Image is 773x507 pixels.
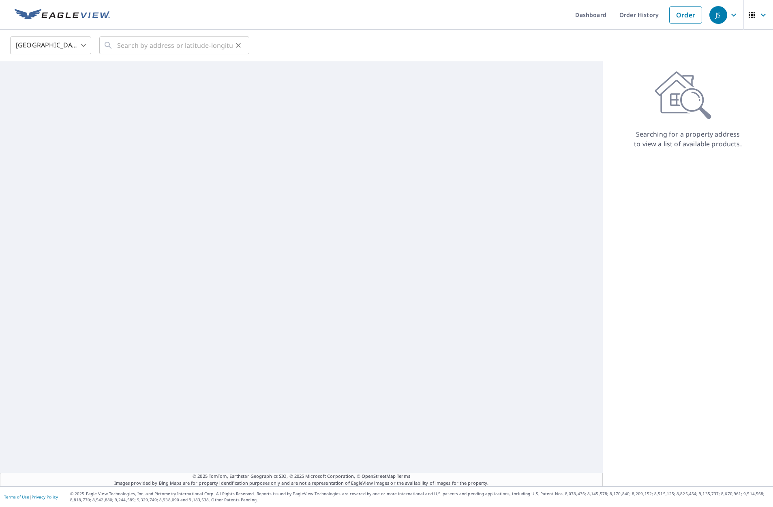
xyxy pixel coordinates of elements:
[362,473,396,479] a: OpenStreetMap
[634,129,742,149] p: Searching for a property address to view a list of available products.
[669,6,702,24] a: Order
[15,9,110,21] img: EV Logo
[193,473,410,480] span: © 2025 TomTom, Earthstar Geographics SIO, © 2025 Microsoft Corporation, ©
[233,40,244,51] button: Clear
[117,34,233,57] input: Search by address or latitude-longitude
[10,34,91,57] div: [GEOGRAPHIC_DATA]
[4,494,58,499] p: |
[4,494,29,500] a: Terms of Use
[709,6,727,24] div: JS
[397,473,410,479] a: Terms
[70,491,769,503] p: © 2025 Eagle View Technologies, Inc. and Pictometry International Corp. All Rights Reserved. Repo...
[32,494,58,500] a: Privacy Policy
